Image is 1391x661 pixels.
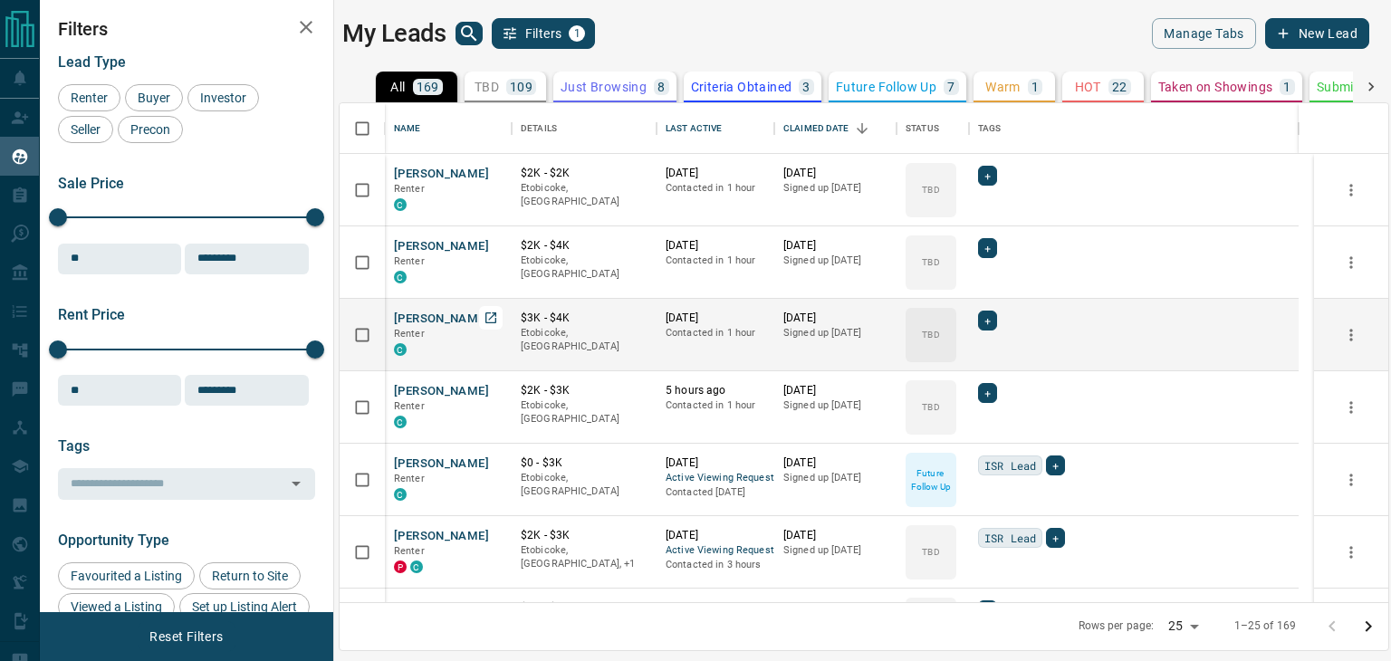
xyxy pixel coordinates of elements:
[783,528,887,543] p: [DATE]
[394,400,425,412] span: Renter
[456,22,483,45] button: search button
[64,599,168,614] span: Viewed a Listing
[394,473,425,484] span: Renter
[984,167,991,185] span: +
[64,91,114,105] span: Renter
[1079,618,1155,634] p: Rows per page:
[58,18,315,40] h2: Filters
[1052,456,1059,474] span: +
[521,238,648,254] p: $2K - $4K
[521,543,648,571] p: Toronto
[978,311,997,330] div: +
[984,601,991,619] span: +
[394,383,489,400] button: [PERSON_NAME]
[922,328,939,341] p: TBD
[783,471,887,485] p: Signed up [DATE]
[521,455,648,471] p: $0 - $3K
[394,238,489,255] button: [PERSON_NAME]
[186,599,303,614] span: Set up Listing Alert
[385,103,512,154] div: Name
[783,455,887,471] p: [DATE]
[978,166,997,186] div: +
[1234,618,1296,634] p: 1–25 of 169
[978,103,1002,154] div: Tags
[691,81,792,93] p: Criteria Obtained
[1031,81,1039,93] p: 1
[666,311,765,326] p: [DATE]
[58,84,120,111] div: Renter
[783,398,887,413] p: Signed up [DATE]
[836,81,936,93] p: Future Follow Up
[475,81,499,93] p: TBD
[179,593,310,620] div: Set up Listing Alert
[521,181,648,209] p: Etobicoke, [GEOGRAPHIC_DATA]
[922,255,939,269] p: TBD
[512,103,657,154] div: Details
[417,81,439,93] p: 169
[1152,18,1255,49] button: Manage Tabs
[1075,81,1101,93] p: HOT
[394,560,407,573] div: property.ca
[978,600,997,620] div: +
[897,103,969,154] div: Status
[64,569,188,583] span: Favourited a Listing
[657,81,665,93] p: 8
[1052,529,1059,547] span: +
[521,166,648,181] p: $2K - $2K
[394,455,489,473] button: [PERSON_NAME]
[666,455,765,471] p: [DATE]
[1046,455,1065,475] div: +
[666,254,765,268] p: Contacted in 1 hour
[783,166,887,181] p: [DATE]
[783,238,887,254] p: [DATE]
[394,103,421,154] div: Name
[1338,466,1365,493] button: more
[984,384,991,402] span: +
[666,398,765,413] p: Contacted in 1 hour
[479,306,503,330] a: Open in New Tab
[58,175,124,192] span: Sale Price
[521,600,648,616] p: $2K - $3K
[849,116,875,141] button: Sort
[666,103,722,154] div: Last Active
[1350,608,1386,645] button: Go to next page
[58,53,126,71] span: Lead Type
[984,529,1036,547] span: ISR Lead
[783,543,887,558] p: Signed up [DATE]
[666,166,765,181] p: [DATE]
[283,471,309,496] button: Open
[410,560,423,573] div: condos.ca
[390,81,405,93] p: All
[131,91,177,105] span: Buyer
[1112,81,1127,93] p: 22
[521,311,648,326] p: $3K - $4K
[985,81,1021,93] p: Warm
[783,103,849,154] div: Claimed Date
[666,326,765,340] p: Contacted in 1 hour
[394,328,425,340] span: Renter
[666,238,765,254] p: [DATE]
[394,166,489,183] button: [PERSON_NAME]
[984,311,991,330] span: +
[666,543,765,559] span: Active Viewing Request
[984,239,991,257] span: +
[774,103,897,154] div: Claimed Date
[394,416,407,428] div: condos.ca
[521,103,557,154] div: Details
[58,562,195,589] div: Favourited a Listing
[1338,394,1365,421] button: more
[58,593,175,620] div: Viewed a Listing
[922,183,939,196] p: TBD
[521,383,648,398] p: $2K - $3K
[1338,249,1365,276] button: more
[187,84,259,111] div: Investor
[394,343,407,356] div: condos.ca
[783,600,887,616] p: [DATE]
[666,528,765,543] p: [DATE]
[64,122,107,137] span: Seller
[984,456,1036,474] span: ISR Lead
[947,81,955,93] p: 7
[783,383,887,398] p: [DATE]
[125,84,183,111] div: Buyer
[492,18,596,49] button: Filters1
